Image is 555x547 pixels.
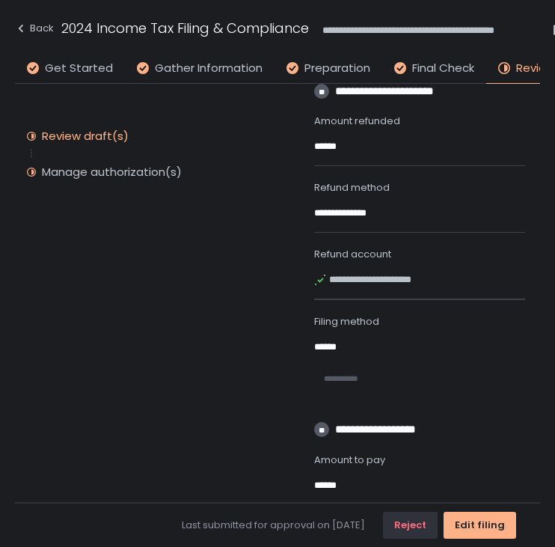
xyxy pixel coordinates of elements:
span: Refund method [314,180,390,195]
button: Edit filing [444,512,516,539]
span: Gather Information [155,60,263,77]
div: Reject [394,519,426,532]
span: Preparation [304,60,370,77]
h1: 2024 Income Tax Filing & Compliance [61,18,309,38]
button: Back [15,18,54,43]
span: Filing method [314,314,379,328]
div: Review draft(s) [42,129,129,144]
button: Reject [383,512,438,539]
div: Edit filing [455,519,505,532]
span: Refund account [314,247,391,261]
span: Last submitted for approval on [DATE] [182,519,365,532]
span: Get Started [45,60,113,77]
span: Final Check [412,60,474,77]
div: Manage authorization(s) [42,165,182,180]
span: Amount refunded [314,114,400,128]
span: Amount to pay [314,453,385,467]
div: Back [15,19,54,37]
